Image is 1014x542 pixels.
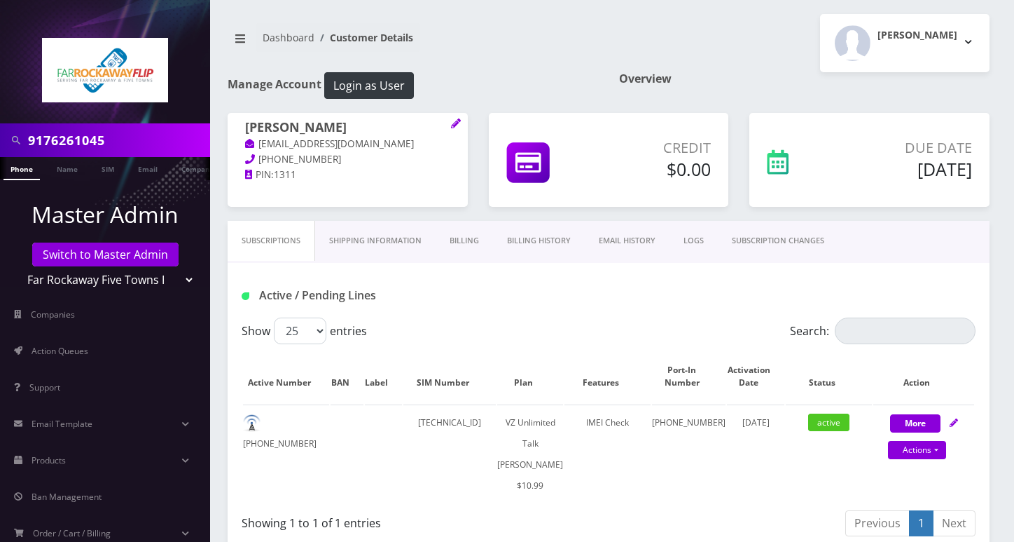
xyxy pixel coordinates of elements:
th: SIM Number: activate to sort column ascending [403,350,496,403]
a: Shipping Information [315,221,436,261]
label: Search: [790,318,975,344]
span: Ban Management [32,491,102,503]
button: Login as User [324,72,414,99]
th: Features: activate to sort column ascending [564,350,651,403]
a: Phone [4,157,40,180]
a: Email [131,157,165,179]
a: Billing History [493,221,585,261]
span: Products [32,454,66,466]
span: Email Template [32,418,92,430]
h1: [PERSON_NAME] [245,120,450,137]
img: Far Rockaway Five Towns Flip [42,38,168,102]
select: Showentries [274,318,326,344]
img: default.png [243,414,261,432]
h2: [PERSON_NAME] [877,29,957,41]
li: Customer Details [314,30,413,45]
p: Due Date [842,137,972,158]
span: 1311 [274,168,296,181]
th: Status: activate to sort column ascending [786,350,872,403]
a: EMAIL HISTORY [585,221,669,261]
td: [PHONE_NUMBER] [243,405,329,503]
nav: breadcrumb [228,23,598,63]
a: [EMAIL_ADDRESS][DOMAIN_NAME] [245,137,414,151]
a: Actions [888,441,946,459]
a: LOGS [669,221,718,261]
span: [PHONE_NUMBER] [258,153,341,165]
a: SIM [95,157,121,179]
h1: Overview [619,72,989,86]
div: IMEI Check [564,412,651,433]
button: [PERSON_NAME] [820,14,989,72]
th: Port-In Number: activate to sort column ascending [652,350,725,403]
a: PIN: [245,168,274,182]
th: Label: activate to sort column ascending [365,350,402,403]
span: Action Queues [32,345,88,357]
div: Showing 1 to 1 of 1 entries [242,509,598,531]
a: Login as User [321,76,414,92]
th: BAN: activate to sort column ascending [331,350,363,403]
td: [TECHNICAL_ID] [403,405,496,503]
p: Credit [600,137,711,158]
th: Activation Date: activate to sort column ascending [727,350,784,403]
input: Search: [835,318,975,344]
h5: [DATE] [842,158,972,179]
td: VZ Unlimited Talk [PERSON_NAME] $10.99 [497,405,563,503]
a: Subscriptions [228,221,315,261]
h1: Manage Account [228,72,598,99]
span: active [808,414,849,431]
a: Previous [845,510,910,536]
input: Search in Company [28,127,207,154]
a: Next [933,510,975,536]
a: Dashboard [263,31,314,44]
th: Active Number: activate to sort column ascending [243,350,329,403]
td: [PHONE_NUMBER] [652,405,725,503]
h5: $0.00 [600,158,711,179]
a: SUBSCRIPTION CHANGES [718,221,838,261]
span: Support [29,381,60,393]
a: Name [50,157,85,179]
th: Plan: activate to sort column ascending [497,350,563,403]
a: Billing [436,221,493,261]
label: Show entries [242,318,367,344]
a: Company [174,157,221,179]
a: 1 [909,510,933,536]
span: Order / Cart / Billing [33,527,111,539]
th: Action: activate to sort column ascending [873,350,974,403]
h1: Active / Pending Lines [242,289,472,302]
button: More [890,414,940,433]
img: Active / Pending Lines [242,292,249,300]
span: Companies [31,309,75,320]
span: [DATE] [742,416,770,428]
a: Switch to Master Admin [32,243,179,266]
